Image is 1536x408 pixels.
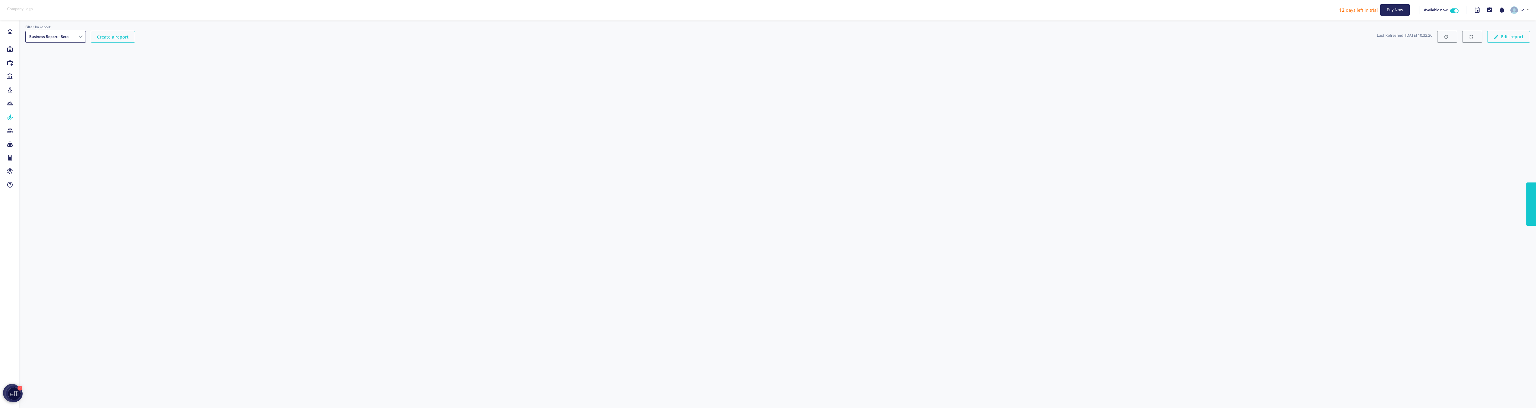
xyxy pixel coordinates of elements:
div: Open Checklist, remaining modules: 7 [6,385,23,402]
label: Filter by report [25,24,86,30]
div: 7 [17,386,23,391]
button: Create a report [91,31,135,43]
label: Last Refreshed: [DATE] 10:32:26 [1377,33,1432,38]
span: days left in trial [1346,7,1378,13]
span: Available now [1424,7,1448,12]
img: launcher-image-alternative-text [8,387,21,400]
button: Edit report [1487,31,1530,43]
button: launcher-image-alternative-text [6,385,23,402]
button: Buy Now [1380,4,1410,16]
b: 12 [1339,7,1345,13]
img: company-logo-placeholder.1a1b062.png [5,5,35,13]
img: svg+xml;base64,PHN2ZyB4bWxucz0iaHR0cDovL3d3dy53My5vcmcvMjAwMC9zdmciIHdpZHRoPSI4MS4zODIiIGhlaWdodD... [1510,6,1518,14]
